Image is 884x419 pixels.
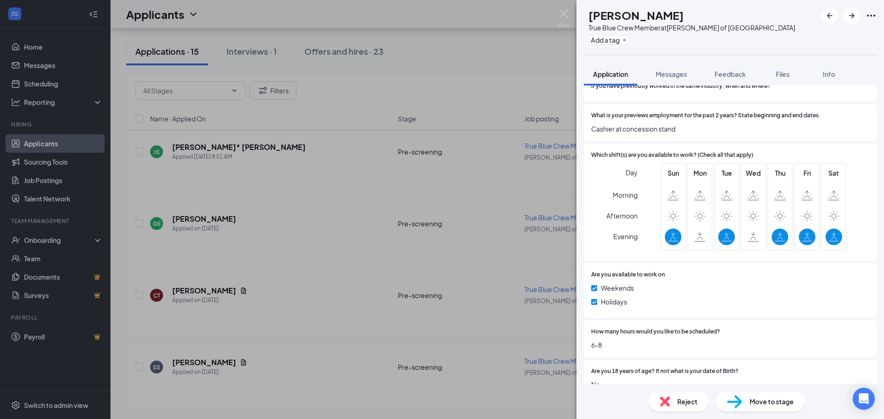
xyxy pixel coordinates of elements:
span: Application [593,70,628,78]
span: Sun [665,168,681,178]
div: Open Intercom Messenger [853,388,875,410]
span: Are you available to work on [591,270,665,279]
span: Wed [745,168,762,178]
span: How many hours would you like to be scheduled? [591,327,720,336]
span: Weekends [601,283,634,293]
button: ArrowLeftNew [821,7,838,24]
svg: ArrowRight [846,10,857,21]
span: 6-8 [591,340,869,350]
svg: Ellipses [866,10,877,21]
span: If you have previously worked in the same industry, when and where? [591,82,771,91]
span: Fri [799,168,815,178]
span: No [591,379,869,390]
svg: Plus [622,37,627,43]
span: Files [776,70,790,78]
span: Day [626,167,638,178]
span: Mon [692,168,708,178]
span: Reject [677,396,698,407]
span: Sat [826,168,842,178]
div: True Blue Crew Member at [PERSON_NAME] of [GEOGRAPHIC_DATA] [588,23,795,32]
span: Holidays [601,297,627,307]
span: Morning [613,187,638,203]
span: Evening [613,228,638,245]
button: PlusAdd a tag [588,35,629,45]
span: Tue [718,168,735,178]
svg: ArrowLeftNew [824,10,835,21]
span: Messages [656,70,687,78]
h1: [PERSON_NAME] [588,7,684,23]
span: Move to stage [750,396,794,407]
span: Are you 18 years of age? If not what is your date of Birth? [591,367,739,376]
span: Cashier at concession stand [591,124,869,134]
button: ArrowRight [843,7,860,24]
span: Info [823,70,835,78]
span: Feedback [715,70,746,78]
span: Thu [772,168,788,178]
span: What is your previews employment for the past 2 years? State beginning and end dates. [591,111,820,120]
span: Which shift(s) are you available to work? (Check all that apply) [591,151,753,160]
span: Afternoon [606,207,638,224]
